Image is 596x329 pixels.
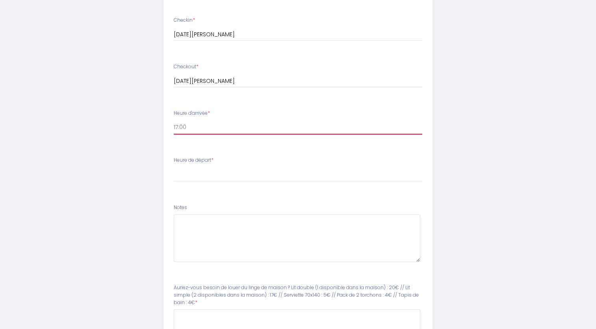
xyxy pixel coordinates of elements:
label: Auriez-vous besoin de louer du linge de maison ? Lit double (1 disponible dans la maison) : 20€ /... [174,284,422,307]
label: Checkout [174,63,199,71]
label: Heure de départ [174,157,214,164]
label: Checkin [174,17,195,24]
label: Heure d'arrivée [174,110,210,117]
label: Notes [174,204,187,211]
